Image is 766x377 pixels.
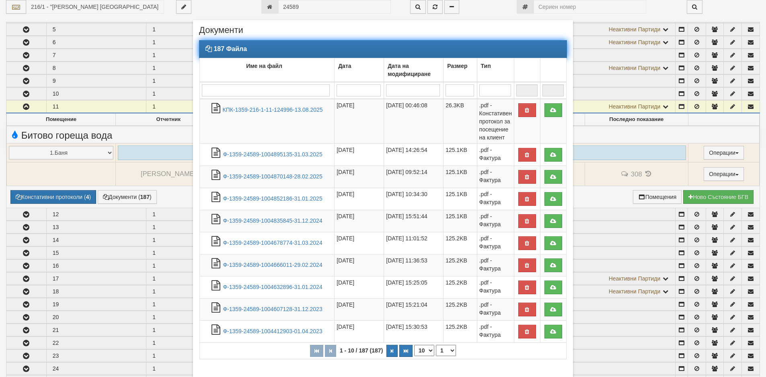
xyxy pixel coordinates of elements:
[200,276,567,298] tr: Ф-1359-24589-1004632896-31.01.2024.pdf - Фактура
[223,262,322,268] a: Ф-1359-24589-1004666011-29.02.2024
[223,284,322,290] a: Ф-1359-24589-1004632896-31.01.2024
[223,240,322,246] a: Ф-1359-24589-1004678774-31.03.2024
[338,347,385,354] span: 1 - 10 / 187 (187)
[200,166,567,188] tr: Ф-1359-24589-1004870148-28.02.2025.pdf - Фактура
[199,26,243,40] span: Документи
[477,254,514,276] td: .pdf - Фактура
[436,345,456,356] select: Страница номер
[335,188,384,210] td: [DATE]
[223,173,322,180] a: Ф-1359-24589-1004870148-28.02.2025
[444,254,477,276] td: 125.2KB
[200,210,567,232] tr: Ф-1359-24589-1004835845-31.12.2024.pdf - Фактура
[386,345,398,357] button: Следваща страница
[335,254,384,276] td: [DATE]
[200,254,567,276] tr: Ф-1359-24589-1004666011-29.02.2024.pdf - Фактура
[200,232,567,254] tr: Ф-1359-24589-1004678774-31.03.2024.pdf - Фактура
[477,166,514,188] td: .pdf - Фактура
[335,232,384,254] td: [DATE]
[477,276,514,298] td: .pdf - Фактура
[399,345,413,357] button: Последна страница
[477,99,514,144] td: .pdf - Констативен протокол за посещение на клиент
[444,166,477,188] td: 125.1KB
[414,345,434,356] select: Брой редове на страница
[444,210,477,232] td: 125.1KB
[384,254,444,276] td: [DATE] 11:36:53
[335,276,384,298] td: [DATE]
[384,166,444,188] td: [DATE] 09:52:14
[477,188,514,210] td: .pdf - Фактура
[223,151,322,158] a: Ф-1359-24589-1004895135-31.03.2025
[384,58,444,82] td: Дата на модифициране: No sort applied, activate to apply an ascending sort
[540,58,566,82] td: : No sort applied, activate to apply an ascending sort
[200,58,335,82] td: Име на файл: No sort applied, activate to apply an ascending sort
[477,320,514,342] td: .pdf - Фактура
[335,99,384,144] td: [DATE]
[444,143,477,166] td: 125.1KB
[223,195,322,202] a: Ф-1359-24589-1004852186-31.01.2025
[384,143,444,166] td: [DATE] 14:26:54
[223,107,323,113] a: КПК-1359-216-1-11-124996-13.08.2025
[200,99,567,144] tr: КПК-1359-216-1-11-124996-13.08.2025.pdf - Констативен протокол за посещение на клиент
[444,188,477,210] td: 125.1KB
[384,232,444,254] td: [DATE] 11:01:52
[384,298,444,320] td: [DATE] 15:21:04
[223,328,322,334] a: Ф-1359-24589-1004412903-01.04.2023
[335,143,384,166] td: [DATE]
[335,298,384,320] td: [DATE]
[444,320,477,342] td: 125.2KB
[335,166,384,188] td: [DATE]
[246,63,282,69] b: Име на файл
[223,217,322,224] a: Ф-1359-24589-1004835845-31.12.2024
[384,276,444,298] td: [DATE] 15:25:05
[444,232,477,254] td: 125.2KB
[223,306,322,312] a: Ф-1359-24589-1004607128-31.12.2023
[444,99,477,144] td: 26.3KB
[384,188,444,210] td: [DATE] 10:34:30
[335,210,384,232] td: [DATE]
[200,188,567,210] tr: Ф-1359-24589-1004852186-31.01.2025.pdf - Фактура
[384,99,444,144] td: [DATE] 00:46:08
[481,63,491,69] b: Тип
[200,320,567,342] tr: Ф-1359-24589-1004412903-01.04.2023.pdf - Фактура
[447,63,467,69] b: Размер
[200,298,567,320] tr: Ф-1359-24589-1004607128-31.12.2023.pdf - Фактура
[325,345,336,357] button: Предишна страница
[310,345,323,357] button: Първа страница
[477,232,514,254] td: .pdf - Фактура
[335,320,384,342] td: [DATE]
[388,63,431,77] b: Дата на модифициране
[514,58,540,82] td: : No sort applied, activate to apply an ascending sort
[384,210,444,232] td: [DATE] 15:51:44
[477,210,514,232] td: .pdf - Фактура
[477,58,514,82] td: Тип: No sort applied, activate to apply an ascending sort
[444,58,477,82] td: Размер: No sort applied, activate to apply an ascending sort
[384,320,444,342] td: [DATE] 15:30:53
[477,143,514,166] td: .pdf - Фактура
[477,298,514,320] td: .pdf - Фактура
[214,45,247,52] strong: 187 Файла
[338,63,351,69] b: Дата
[335,58,384,82] td: Дата: No sort applied, activate to apply an ascending sort
[200,143,567,166] tr: Ф-1359-24589-1004895135-31.03.2025.pdf - Фактура
[444,298,477,320] td: 125.2KB
[444,276,477,298] td: 125.2KB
